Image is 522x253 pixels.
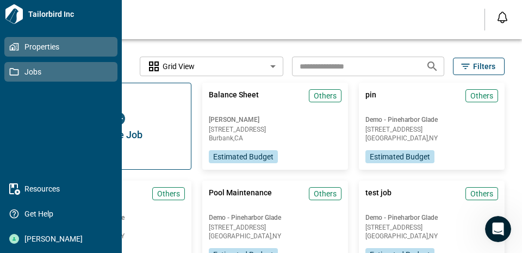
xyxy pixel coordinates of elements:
a: Properties [4,37,117,57]
span: Tailorbird Inc [24,9,117,20]
span: [STREET_ADDRESS] [209,126,341,133]
span: Grid View [163,61,195,72]
span: pin [365,89,376,111]
button: Filters [453,58,505,75]
span: Estimated Budget [213,151,274,162]
span: Get Help [19,208,107,219]
span: Balance Sheet [209,89,259,111]
span: Demo - Pineharbor Glade [209,213,341,222]
span: Others [314,188,337,199]
span: Resources [19,183,107,194]
span: Estimated Budget [370,151,430,162]
span: Others [470,90,493,101]
a: Jobs [4,62,117,82]
span: [PERSON_NAME] [209,115,341,124]
div: Without label [140,55,283,78]
span: Demo - Pineharbor Glade [365,115,498,124]
iframe: Intercom live chat [485,216,511,242]
span: Demo - Pineharbor Glade [365,213,498,222]
span: Others [157,188,180,199]
span: Properties [19,41,107,52]
span: Burbank , CA [209,135,341,141]
span: [GEOGRAPHIC_DATA] , NY [365,233,498,239]
button: Open notification feed [494,9,511,26]
span: [GEOGRAPHIC_DATA] , NY [365,135,498,141]
span: Others [470,188,493,199]
span: Others [314,90,337,101]
span: Filters [473,61,495,72]
button: Search jobs [421,55,443,77]
span: test job [365,187,391,209]
span: [STREET_ADDRESS] [209,224,341,231]
span: [PERSON_NAME] [19,233,107,244]
span: Jobs [19,66,107,77]
span: [STREET_ADDRESS] [365,224,498,231]
span: [GEOGRAPHIC_DATA] , NY [209,233,341,239]
span: Pool Maintenance [209,187,272,209]
span: [STREET_ADDRESS] [365,126,498,133]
